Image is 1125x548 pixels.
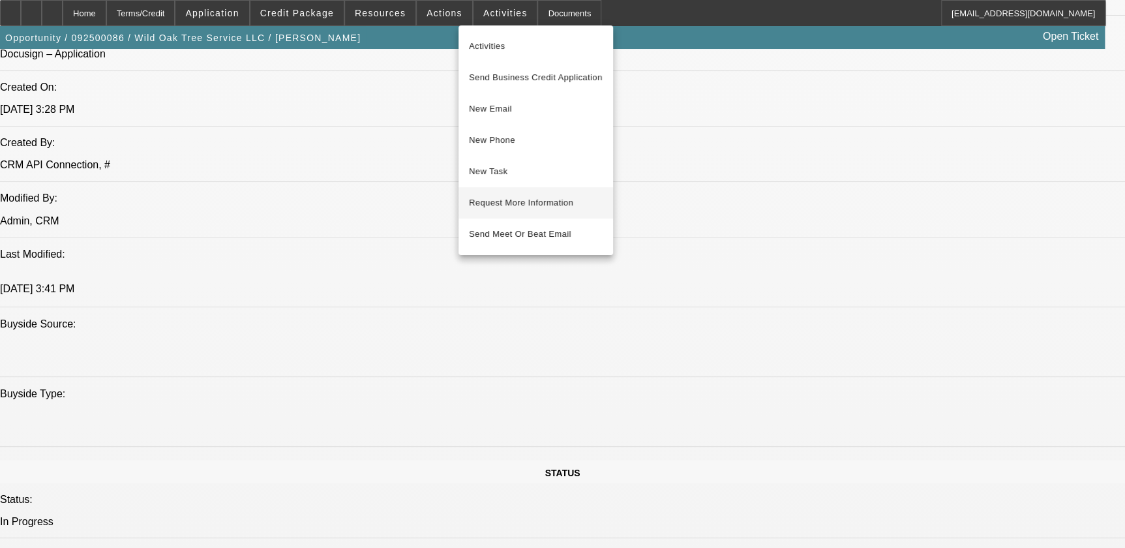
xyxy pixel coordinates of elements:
[469,226,603,242] span: Send Meet Or Beat Email
[469,195,603,211] span: Request More Information
[469,70,603,85] span: Send Business Credit Application
[469,101,603,117] span: New Email
[469,132,603,148] span: New Phone
[469,164,603,179] span: New Task
[469,38,603,54] span: Activities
